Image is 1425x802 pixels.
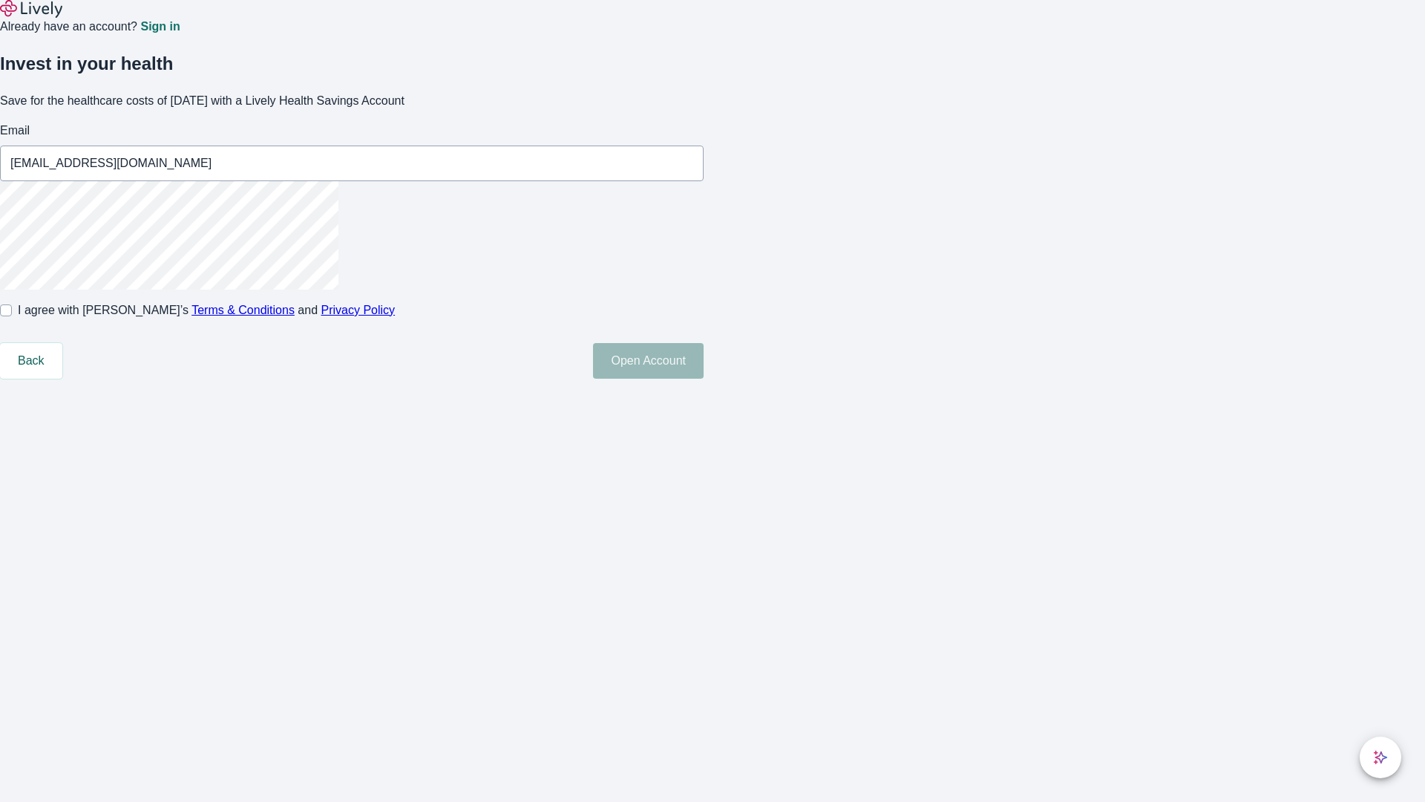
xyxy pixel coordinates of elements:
[18,301,395,319] span: I agree with [PERSON_NAME]’s and
[1373,750,1388,765] svg: Lively AI Assistant
[1360,737,1401,778] button: chat
[191,304,295,316] a: Terms & Conditions
[321,304,396,316] a: Privacy Policy
[140,21,180,33] a: Sign in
